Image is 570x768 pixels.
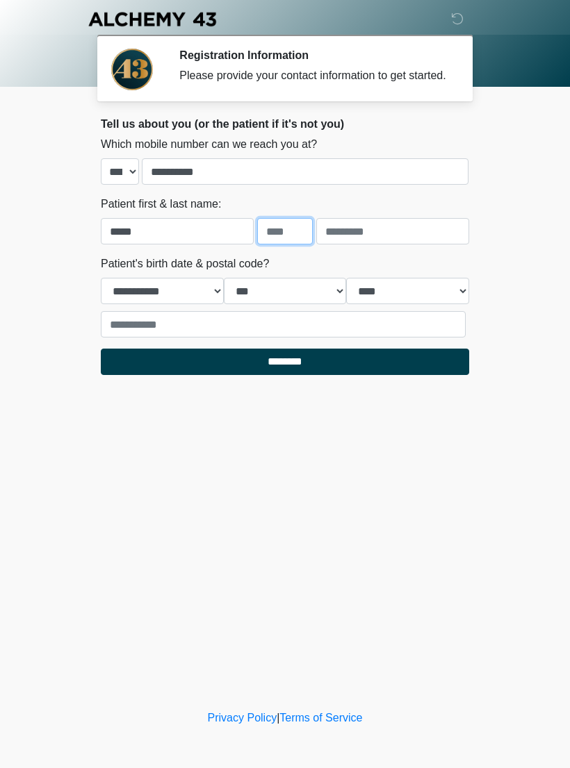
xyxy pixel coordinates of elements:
[87,10,218,28] img: Alchemy 43 Logo
[101,136,317,153] label: Which mobile number can we reach you at?
[279,712,362,724] a: Terms of Service
[179,67,448,84] div: Please provide your contact information to get started.
[179,49,448,62] h2: Registration Information
[208,712,277,724] a: Privacy Policy
[101,256,269,272] label: Patient's birth date & postal code?
[277,712,279,724] a: |
[101,117,469,131] h2: Tell us about you (or the patient if it's not you)
[111,49,153,90] img: Agent Avatar
[101,196,221,212] label: Patient first & last name:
